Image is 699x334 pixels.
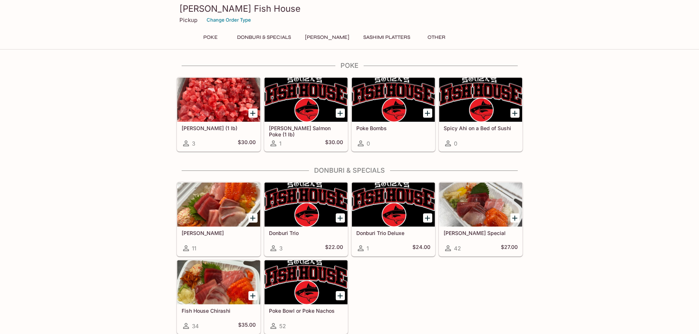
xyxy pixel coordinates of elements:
button: Add Spicy Ahi on a Bed of Sushi [510,109,520,118]
span: 1 [279,140,281,147]
span: 1 [367,245,369,252]
h5: Donburi Trio [269,230,343,236]
div: Sashimi Donburis [177,183,260,227]
h5: $35.00 [238,322,256,330]
span: 3 [192,140,195,147]
a: [PERSON_NAME] Salmon Poke (1 lb)1$30.00 [264,77,348,151]
a: Spicy Ahi on a Bed of Sushi0 [439,77,523,151]
span: 0 [367,140,370,147]
span: 0 [454,140,457,147]
button: Add Ora King Salmon Poke (1 lb) [336,109,345,118]
span: 42 [454,245,461,252]
div: Poke Bowl or Poke Nachos [265,260,347,304]
h5: $24.00 [412,244,430,253]
button: Add Souza Special [510,213,520,223]
button: Add Donburi Trio Deluxe [423,213,432,223]
a: [PERSON_NAME]11 [177,182,261,256]
a: [PERSON_NAME] (1 lb)3$30.00 [177,77,261,151]
h5: Poke Bowl or Poke Nachos [269,308,343,314]
h5: $30.00 [325,139,343,148]
div: Spicy Ahi on a Bed of Sushi [439,78,522,122]
h4: Donburi & Specials [176,166,523,175]
a: Fish House Chirashi34$35.00 [177,260,261,334]
h5: $22.00 [325,244,343,253]
h5: Fish House Chirashi [182,308,256,314]
h5: [PERSON_NAME] (1 lb) [182,125,256,131]
button: Donburi & Specials [233,32,295,43]
h3: [PERSON_NAME] Fish House [179,3,520,14]
button: Add Sashimi Donburis [248,213,258,223]
div: Donburi Trio Deluxe [352,183,435,227]
div: Ora King Salmon Poke (1 lb) [265,78,347,122]
div: Souza Special [439,183,522,227]
button: Other [420,32,453,43]
h5: $30.00 [238,139,256,148]
h5: [PERSON_NAME] [182,230,256,236]
div: Fish House Chirashi [177,260,260,304]
button: Add Ahi Poke (1 lb) [248,109,258,118]
button: Add Poke Bowl or Poke Nachos [336,291,345,300]
a: Donburi Trio3$22.00 [264,182,348,256]
h5: [PERSON_NAME] Special [444,230,518,236]
span: 52 [279,323,286,330]
span: 3 [279,245,283,252]
h5: $27.00 [501,244,518,253]
button: Add Fish House Chirashi [248,291,258,300]
a: Poke Bowl or Poke Nachos52 [264,260,348,334]
p: Pickup [179,16,197,23]
div: Donburi Trio [265,183,347,227]
div: Poke Bombs [352,78,435,122]
button: Add Donburi Trio [336,213,345,223]
span: 11 [192,245,196,252]
button: Poke [194,32,227,43]
button: [PERSON_NAME] [301,32,353,43]
h5: Donburi Trio Deluxe [356,230,430,236]
span: 34 [192,323,199,330]
a: Poke Bombs0 [352,77,435,151]
h5: [PERSON_NAME] Salmon Poke (1 lb) [269,125,343,137]
button: Sashimi Platters [359,32,414,43]
h4: Poke [176,62,523,70]
button: Change Order Type [203,14,254,26]
h5: Spicy Ahi on a Bed of Sushi [444,125,518,131]
h5: Poke Bombs [356,125,430,131]
button: Add Poke Bombs [423,109,432,118]
a: [PERSON_NAME] Special42$27.00 [439,182,523,256]
div: Ahi Poke (1 lb) [177,78,260,122]
a: Donburi Trio Deluxe1$24.00 [352,182,435,256]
